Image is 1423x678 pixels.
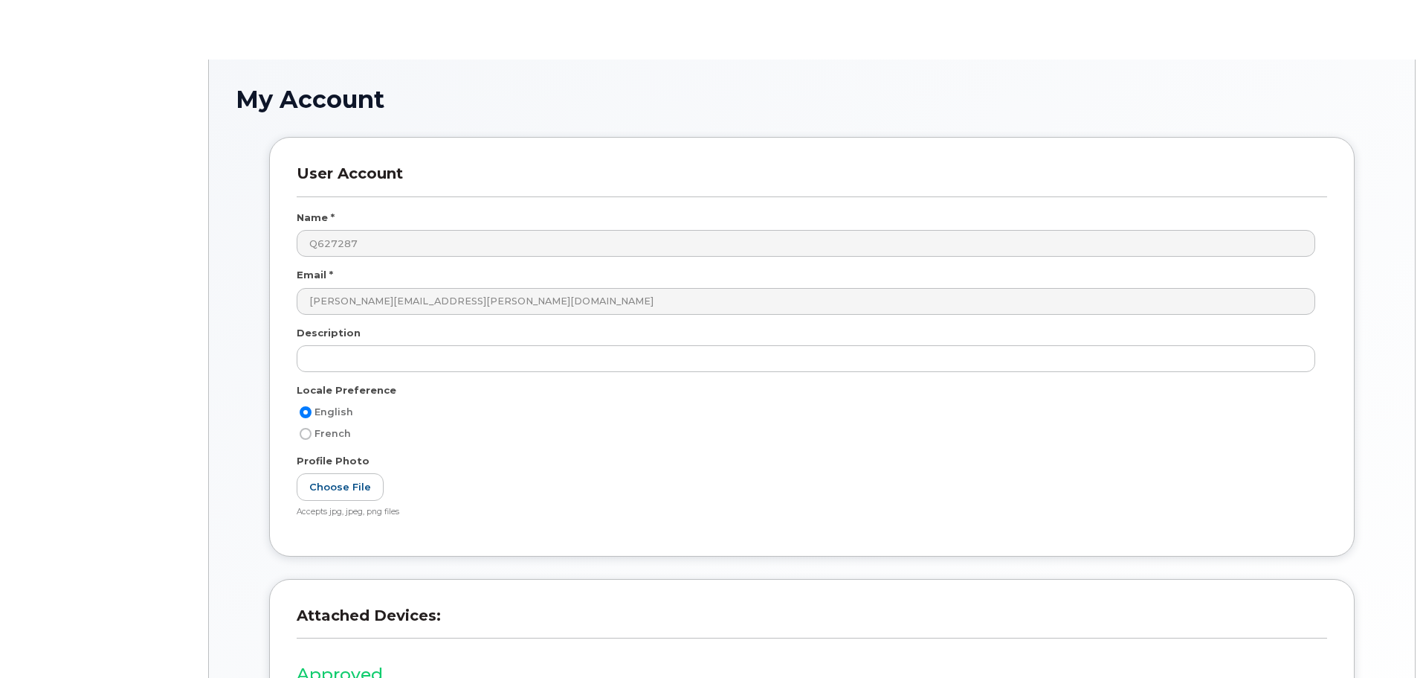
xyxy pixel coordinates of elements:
input: English [300,406,312,418]
h3: Attached Devices: [297,607,1327,639]
label: Description [297,326,361,340]
h1: My Account [236,86,1388,112]
label: Choose File [297,473,384,501]
h3: User Account [297,164,1327,196]
span: French [314,428,351,439]
label: Locale Preference [297,383,396,397]
label: Email * [297,268,333,282]
div: Accepts jpg, jpeg, png files [297,507,1315,518]
label: Profile Photo [297,454,370,468]
input: French [300,428,312,440]
span: English [314,406,353,418]
label: Name * [297,211,335,225]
